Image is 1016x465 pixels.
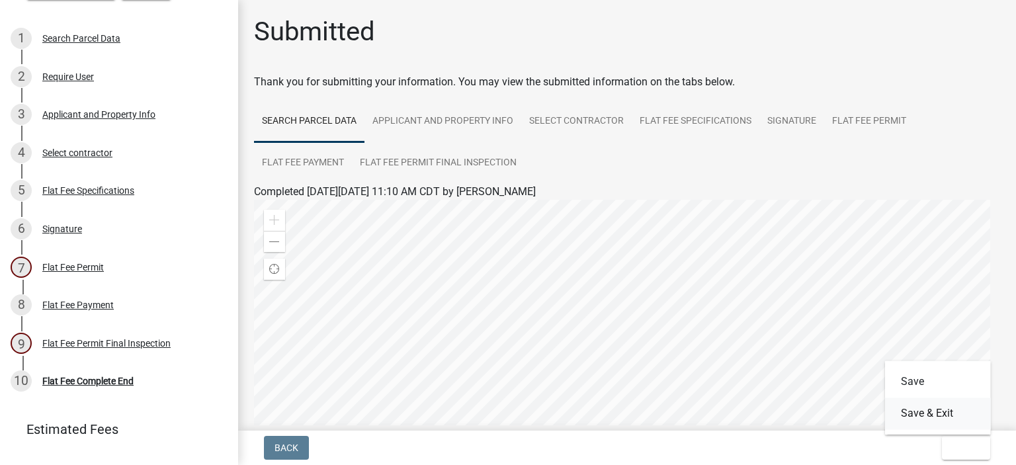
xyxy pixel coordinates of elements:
[11,294,32,316] div: 8
[42,148,112,157] div: Select contractor
[254,74,1000,90] div: Thank you for submitting your information. You may view the submitted information on the tabs below.
[521,101,632,143] a: Select contractor
[632,101,759,143] a: Flat Fee Specifications
[11,104,32,125] div: 3
[42,186,134,195] div: Flat Fee Specifications
[824,101,914,143] a: Flat Fee Permit
[42,376,134,386] div: Flat Fee Complete End
[11,416,217,443] a: Estimated Fees
[11,180,32,201] div: 5
[264,259,285,280] div: Find my location
[254,185,536,198] span: Completed [DATE][DATE] 11:10 AM CDT by [PERSON_NAME]
[42,339,171,348] div: Flat Fee Permit Final Inspection
[364,101,521,143] a: Applicant and Property Info
[11,66,32,87] div: 2
[42,300,114,310] div: Flat Fee Payment
[11,370,32,392] div: 10
[42,263,104,272] div: Flat Fee Permit
[42,34,120,43] div: Search Parcel Data
[942,436,990,460] button: Exit
[885,366,991,398] button: Save
[254,16,375,48] h1: Submitted
[952,443,972,453] span: Exit
[11,218,32,239] div: 6
[11,333,32,354] div: 9
[11,142,32,163] div: 4
[42,72,94,81] div: Require User
[885,360,991,435] div: Exit
[759,101,824,143] a: Signature
[352,142,525,185] a: Flat Fee Permit Final Inspection
[885,398,991,429] button: Save & Exit
[264,210,285,231] div: Zoom in
[11,28,32,49] div: 1
[42,224,82,233] div: Signature
[264,231,285,252] div: Zoom out
[264,436,309,460] button: Back
[254,101,364,143] a: Search Parcel Data
[275,443,298,453] span: Back
[42,110,155,119] div: Applicant and Property Info
[254,142,352,185] a: Flat Fee Payment
[11,257,32,278] div: 7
